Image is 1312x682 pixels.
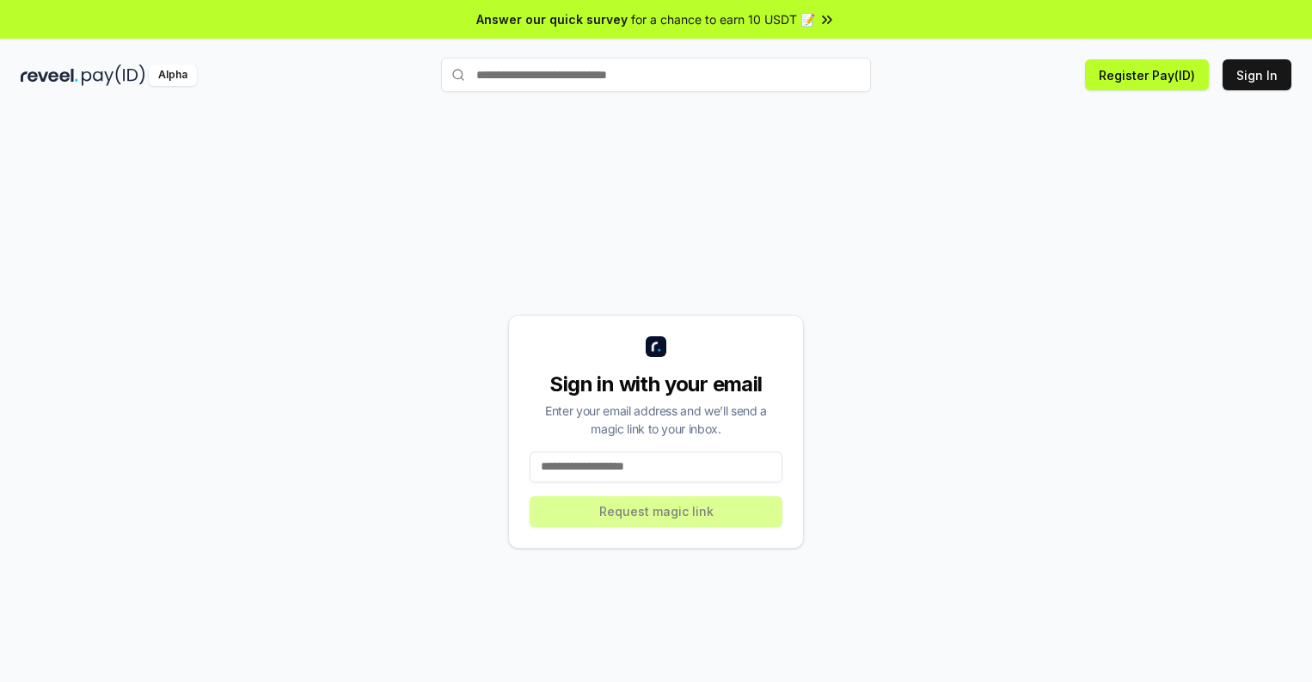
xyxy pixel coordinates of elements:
span: Answer our quick survey [476,10,628,28]
button: Sign In [1223,59,1291,90]
div: Sign in with your email [530,371,782,398]
img: pay_id [82,65,145,86]
img: reveel_dark [21,65,78,86]
div: Enter your email address and we’ll send a magic link to your inbox. [530,402,782,438]
img: logo_small [646,336,666,357]
span: for a chance to earn 10 USDT 📝 [631,10,815,28]
div: Alpha [149,65,197,86]
button: Register Pay(ID) [1085,59,1209,90]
